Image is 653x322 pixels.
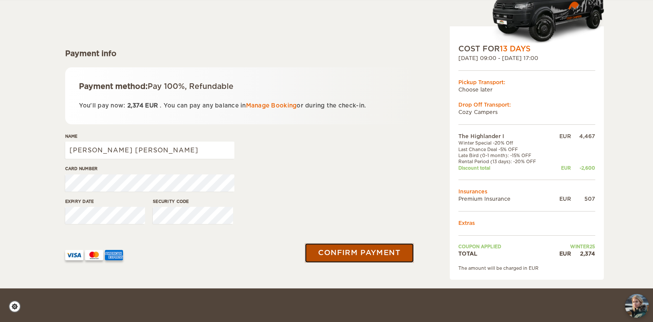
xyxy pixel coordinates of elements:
[552,195,571,202] div: EUR
[552,133,571,140] div: EUR
[79,81,399,92] div: Payment method:
[153,198,233,205] label: Security code
[458,265,595,271] div: The amount will be charged in EUR
[65,250,83,260] img: VISA
[65,133,234,139] label: Name
[65,165,234,172] label: Card number
[458,101,595,108] div: Drop Off Transport:
[625,294,649,318] img: Freyja at Cozy Campers
[458,146,552,152] td: Last Chance Deal -5% OFF
[458,250,552,257] td: TOTAL
[552,250,571,257] div: EUR
[458,152,552,158] td: Late Bird (0-1 month): -15% OFF
[571,195,595,202] div: 507
[458,79,595,86] div: Pickup Transport:
[571,133,595,140] div: 4,467
[458,158,552,164] td: Rental Period (13 days): -20% OFF
[246,102,297,109] a: Manage Booking
[148,82,233,91] span: Pay 100%, Refundable
[552,243,595,249] td: WINTER25
[458,195,552,202] td: Premium Insurance
[458,165,552,171] td: Discount total
[458,188,595,195] td: Insurances
[85,250,103,260] img: mastercard
[458,108,595,116] td: Cozy Campers
[65,198,145,205] label: Expiry date
[458,243,552,249] td: Coupon applied
[79,101,399,110] p: You'll pay now: . You can pay any balance in or during the check-in.
[458,54,595,62] div: [DATE] 09:00 - [DATE] 17:00
[65,48,413,59] div: Payment info
[458,133,552,140] td: The Highlander I
[458,219,595,227] td: Extras
[625,294,649,318] button: chat-button
[500,44,530,53] span: 13 Days
[305,243,414,262] button: Confirm payment
[458,140,552,146] td: Winter Special -20% Off
[127,102,143,109] span: 2,374
[105,250,123,260] img: AMEX
[571,250,595,257] div: 2,374
[571,165,595,171] div: -2,600
[9,300,26,313] a: Cookie settings
[458,44,595,54] div: COST FOR
[458,86,595,93] td: Choose later
[145,102,158,109] span: EUR
[552,165,571,171] div: EUR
